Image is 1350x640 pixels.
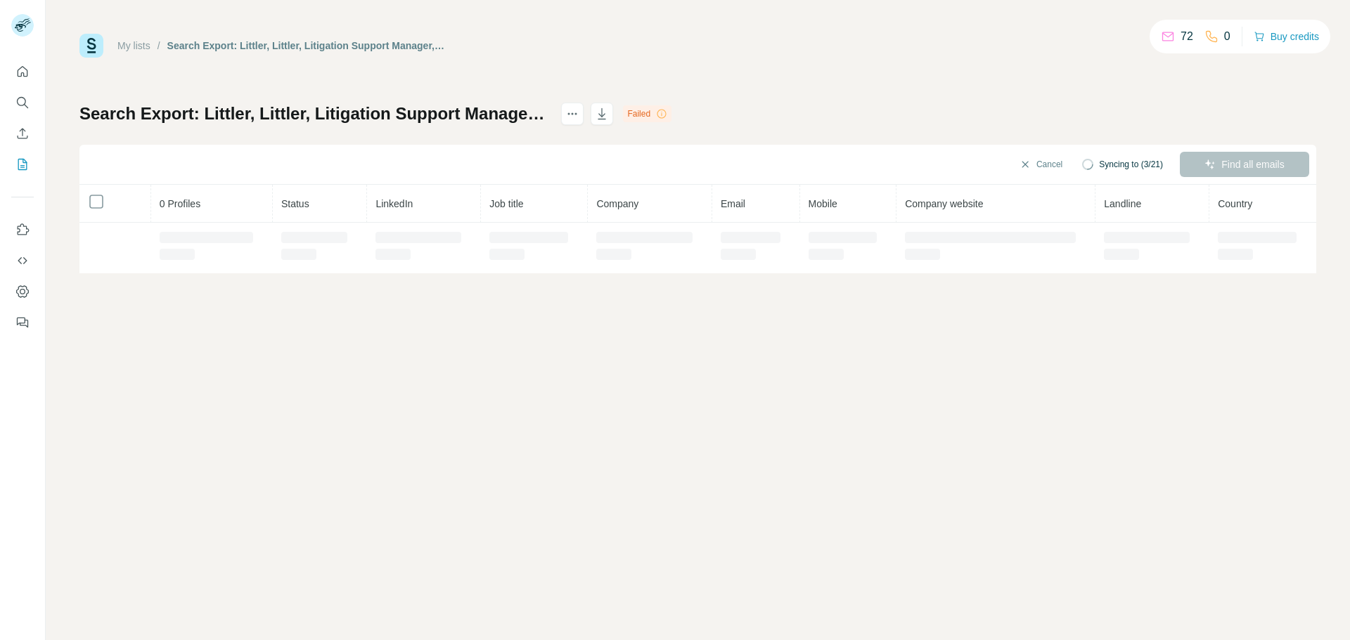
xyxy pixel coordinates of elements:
[281,198,309,209] span: Status
[11,217,34,242] button: Use Surfe on LinkedIn
[905,198,983,209] span: Company website
[11,310,34,335] button: Feedback
[11,59,34,84] button: Quick start
[79,103,548,125] h1: Search Export: Littler, Littler, Litigation Support Manager, Litigation Manager, Trial Attorney, ...
[167,39,446,53] div: Search Export: Littler, Littler, Litigation Support Manager, Litigation Manager, Trial Attorney, ...
[11,121,34,146] button: Enrich CSV
[1104,198,1141,209] span: Landline
[623,105,671,122] div: Failed
[160,198,200,209] span: 0 Profiles
[489,198,523,209] span: Job title
[721,198,745,209] span: Email
[1099,158,1163,171] span: Syncing to (3/21)
[11,279,34,304] button: Dashboard
[157,39,160,53] li: /
[79,34,103,58] img: Surfe Logo
[1254,27,1319,46] button: Buy credits
[1010,152,1072,177] button: Cancel
[1224,28,1230,45] p: 0
[1181,28,1193,45] p: 72
[11,90,34,115] button: Search
[809,198,837,209] span: Mobile
[117,40,150,51] a: My lists
[1218,198,1252,209] span: Country
[375,198,413,209] span: LinkedIn
[11,248,34,273] button: Use Surfe API
[11,152,34,177] button: My lists
[561,103,584,125] button: actions
[596,198,638,209] span: Company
